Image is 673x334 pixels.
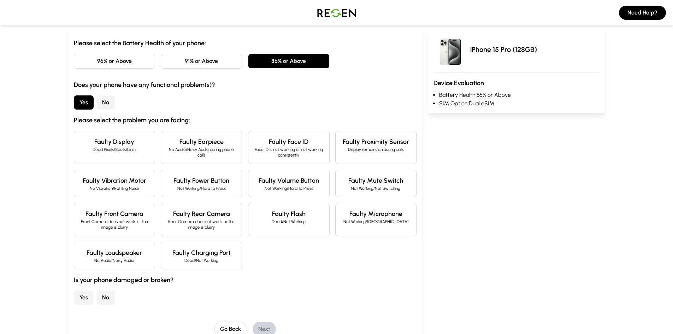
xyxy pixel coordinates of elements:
[167,176,236,186] h4: Faulty Power Button
[254,137,324,147] h4: Faulty Face ID
[341,219,411,224] p: Not Working/[GEOGRAPHIC_DATA]
[254,209,324,219] h4: Faulty Flash
[80,219,149,230] p: Front Camera does not work, or the image is blurry
[96,95,115,110] button: No
[341,176,411,186] h4: Faulty Mute Switch
[167,147,236,158] p: No Audio/Noisy Audio during phone calls
[254,219,324,224] p: Dead/Not Working
[254,186,324,191] p: Not Working/Hard to Press
[167,186,236,191] p: Not Working/Hard to Press
[80,186,149,191] p: No Vibration/Rattling Noise
[439,91,599,99] li: Battery Health: 86% or Above
[167,209,236,219] h4: Faulty Rear Camera
[433,78,599,88] h3: Device Evaluation
[167,219,236,230] p: Rear Camera does not work, or the image is blurry
[80,147,149,152] p: Dead Pixels/Spots/Lines
[74,54,155,69] button: 96% or Above
[341,137,411,147] h4: Faulty Proximity Sensor
[312,3,361,23] img: Logo
[80,248,149,258] h4: Faulty Loudspeaker
[74,95,94,110] button: Yes
[96,291,115,305] button: No
[439,99,599,108] li: SIM Option: Dual eSIM
[619,6,666,20] button: Need Help?
[470,45,537,54] p: iPhone 15 Pro (128GB)
[80,176,149,186] h4: Faulty Vibration Motor
[80,137,149,147] h4: Faulty Display
[167,248,236,258] h4: Faulty Charging Port
[74,38,417,48] h3: Please select the Battery Health of your phone:
[167,137,236,147] h4: Faulty Earpiece
[341,147,411,152] p: Display remains on during calls
[80,258,149,263] p: No Audio/Noisy Audio
[74,115,417,125] h3: Please select the problem you are facing:
[74,80,417,90] h3: Does your phone have any functional problem(s)?
[74,275,417,285] h3: Is your phone damaged or broken?
[74,291,94,305] button: Yes
[248,54,330,69] button: 86% or Above
[433,33,467,66] img: iPhone 15 Pro
[161,54,242,69] button: 91% or Above
[80,209,149,219] h4: Faulty Front Camera
[254,147,324,158] p: Face ID is not working or not working consistently
[341,186,411,191] p: Not Working/Not Switching
[167,258,236,263] p: Dead/Not Working
[254,176,324,186] h4: Faulty Volume Button
[341,209,411,219] h4: Faulty Microphone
